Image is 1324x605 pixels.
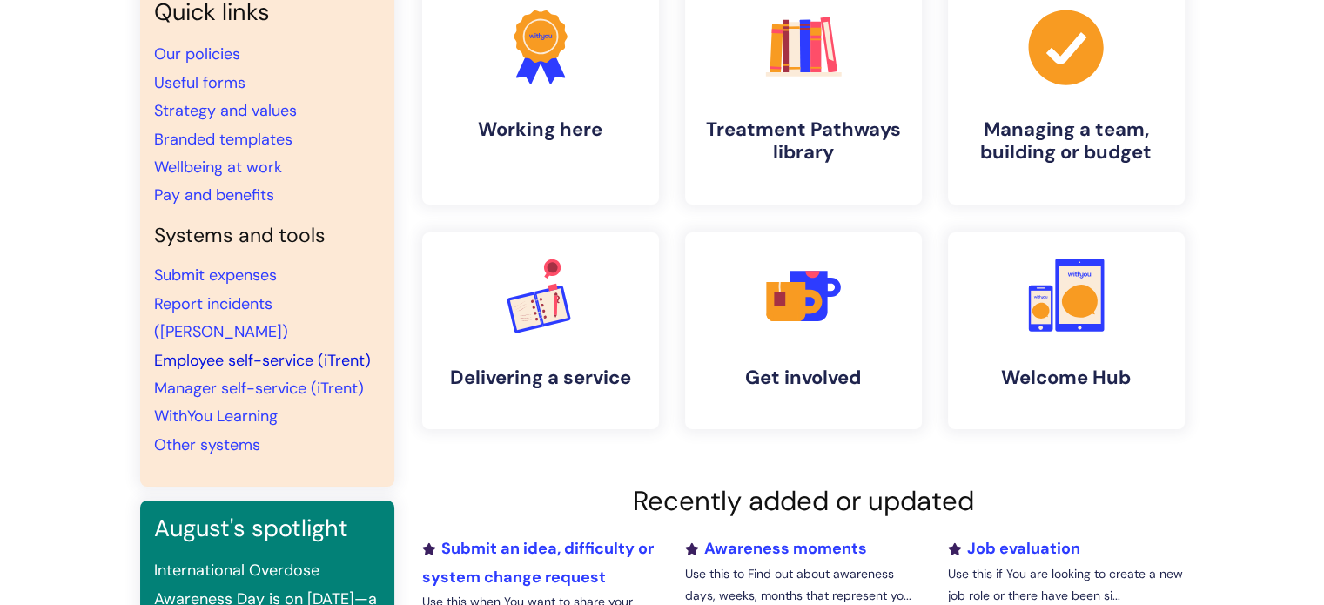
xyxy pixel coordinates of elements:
[422,538,654,587] a: Submit an idea, difficulty or system change request
[947,538,1079,559] a: Job evaluation
[154,265,277,286] a: Submit expenses
[154,514,380,542] h3: August's spotlight
[699,118,908,165] h4: Treatment Pathways library
[154,350,371,371] a: Employee self-service (iTrent)
[154,129,292,150] a: Branded templates
[962,118,1171,165] h4: Managing a team, building or budget
[154,100,297,121] a: Strategy and values
[154,185,274,205] a: Pay and benefits
[154,293,288,342] a: Report incidents ([PERSON_NAME])
[154,378,364,399] a: Manager self-service (iTrent)
[422,232,659,429] a: Delivering a service
[699,366,908,389] h4: Get involved
[962,366,1171,389] h4: Welcome Hub
[948,232,1185,429] a: Welcome Hub
[422,485,1185,517] h2: Recently added or updated
[154,157,282,178] a: Wellbeing at work
[154,72,245,93] a: Useful forms
[684,538,866,559] a: Awareness moments
[154,44,240,64] a: Our policies
[685,232,922,429] a: Get involved
[436,366,645,389] h4: Delivering a service
[154,224,380,248] h4: Systems and tools
[154,434,260,455] a: Other systems
[436,118,645,141] h4: Working here
[154,406,278,427] a: WithYou Learning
